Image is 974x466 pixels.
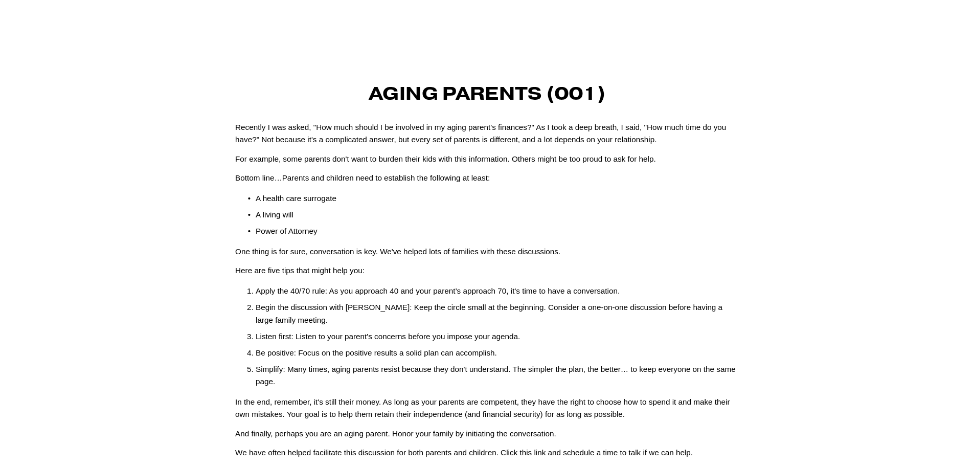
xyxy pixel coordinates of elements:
[235,172,739,184] p: Bottom line…Parents and children need to establish the following at least:
[235,121,739,146] p: Recently I was asked, "How much should I be involved in my aging parent's finances?" As I took a ...
[235,396,739,421] p: In the end, remember, it's still their money. As long as your parents are competent, they have th...
[235,246,739,258] p: One thing is for sure, conversation is key. We've helped lots of families with these discussions.
[256,301,739,326] p: Begin the discussion with [PERSON_NAME]: Keep the circle small at the beginning. Consider a one-o...
[235,428,739,440] p: And finally, perhaps you are an aging parent. Honor your family by initiating the conversation.
[235,153,739,165] p: For example, some parents don't want to burden their kids with this information. Others might be ...
[369,81,605,105] strong: Aging Parents (001)
[235,447,739,459] p: We have often helped facilitate this discussion for both parents and children. Click this link an...
[256,285,739,297] p: Apply the 40/70 rule: As you approach 40 and your parent’s approach 70, it's time to have a conve...
[256,225,739,237] p: Power of Attorney
[256,330,739,343] p: Listen first: Listen to your parent's concerns before you impose your agenda.
[256,347,739,359] p: Be positive: Focus on the positive results a solid plan can accomplish.
[256,363,739,388] p: Simplify: Many times, aging parents resist because they don't understand. The simpler the plan, t...
[235,264,739,277] p: Here are five tips that might help you:
[256,209,739,221] p: A living will
[256,192,739,205] p: A health care surrogate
